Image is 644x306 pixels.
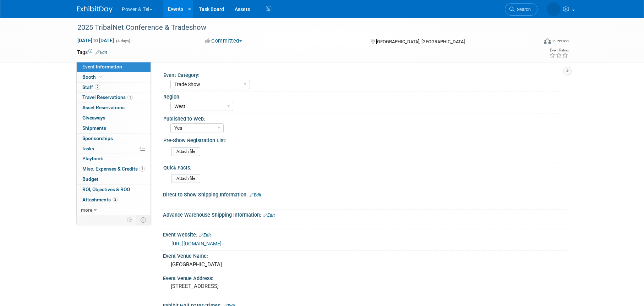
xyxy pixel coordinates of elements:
img: Format-Inperson.png [544,38,551,44]
a: Giveaways [77,113,151,123]
div: [GEOGRAPHIC_DATA] [168,259,562,270]
div: Event Rating [549,49,568,52]
div: 2025 TribalNet Conference & Tradeshow [75,21,527,34]
a: Asset Reservations [77,103,151,113]
a: Budget [77,174,151,184]
span: 1 [140,166,145,172]
a: Sponsorships [77,134,151,144]
div: Event Venue Address: [163,273,567,282]
a: Booth [77,72,151,82]
span: Attachments [82,197,118,202]
a: Playbook [77,154,151,164]
div: Direct to Show Shipping Information: [163,189,567,199]
span: Tasks [82,146,94,151]
span: Playbook [82,156,103,161]
img: ExhibitDay [77,6,113,13]
div: Quick Facts: [163,162,564,171]
span: Search [514,7,531,12]
span: Shipments [82,125,106,131]
span: Budget [82,176,98,182]
span: 2 [113,197,118,202]
span: Staff [82,84,100,90]
td: Tags [77,49,107,56]
a: ROI, Objectives & ROO [77,185,151,195]
a: Staff2 [77,83,151,93]
a: Edit [95,50,107,55]
span: to [92,38,99,43]
a: Search [505,3,537,16]
a: Edit [250,193,261,197]
a: Tasks [77,144,151,154]
button: Committed [203,37,245,45]
div: Event Website: [163,229,567,239]
a: Edit [199,233,211,238]
span: Misc. Expenses & Credits [82,166,145,172]
span: [DATE] [DATE] [77,37,114,44]
td: Toggle Event Tabs [136,215,151,224]
div: In-Person [552,38,569,44]
span: Booth [82,74,104,80]
a: Edit [263,213,275,218]
span: (4 days) [115,39,130,43]
a: Travel Reservations1 [77,93,151,102]
span: ROI, Objectives & ROO [82,187,130,192]
div: Advance Warehouse Shipping Information: [163,210,567,219]
div: Event Venue Name: [163,251,567,260]
span: more [81,207,92,213]
span: Event Information [82,64,122,69]
img: Melissa Seibring [547,2,560,16]
td: Personalize Event Tab Strip [124,215,136,224]
a: Shipments [77,123,151,133]
pre: [STREET_ADDRESS] [171,283,323,289]
span: Travel Reservations [82,94,133,100]
span: Sponsorships [82,135,113,141]
a: [URL][DOMAIN_NAME] [171,241,222,246]
span: 2 [95,84,100,90]
div: Event Category: [163,70,564,79]
a: Misc. Expenses & Credits1 [77,164,151,174]
div: Event Format [496,37,569,48]
div: Published to Web: [163,113,564,122]
a: Attachments2 [77,195,151,205]
span: Asset Reservations [82,105,125,110]
i: Booth reservation complete [99,75,103,79]
span: Giveaways [82,115,105,121]
a: Event Information [77,62,151,72]
div: Pre-Show Registration List: [163,135,564,144]
a: more [77,205,151,215]
span: 1 [127,95,133,100]
div: Region: [163,91,564,100]
span: [GEOGRAPHIC_DATA], [GEOGRAPHIC_DATA] [376,39,465,44]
